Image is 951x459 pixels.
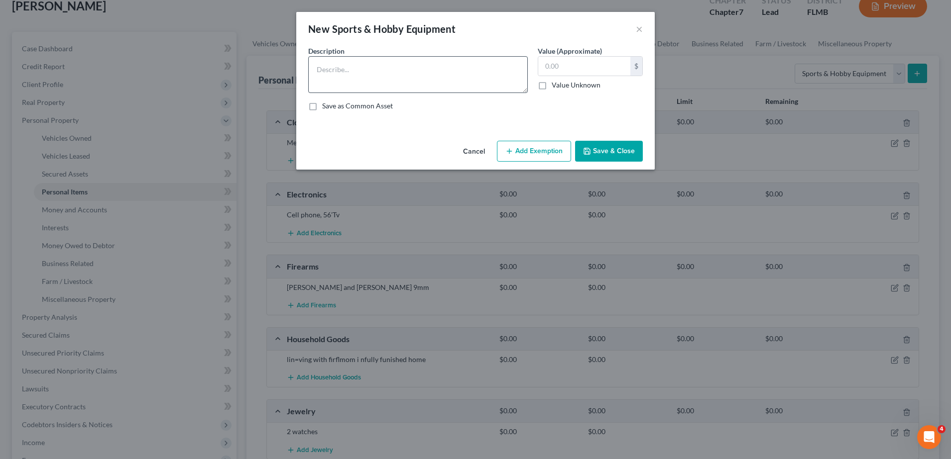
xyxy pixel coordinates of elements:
button: Cancel [455,142,493,162]
div: $ [630,57,642,76]
button: Save & Close [575,141,643,162]
input: 0.00 [538,57,630,76]
label: Value (Approximate) [538,46,602,56]
label: Save as Common Asset [322,101,393,111]
button: Add Exemption [497,141,571,162]
span: Description [308,47,345,55]
button: × [636,23,643,35]
label: Value Unknown [552,80,600,90]
span: 4 [938,425,946,433]
div: New Sports & Hobby Equipment [308,22,456,36]
iframe: Intercom live chat [917,425,941,449]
